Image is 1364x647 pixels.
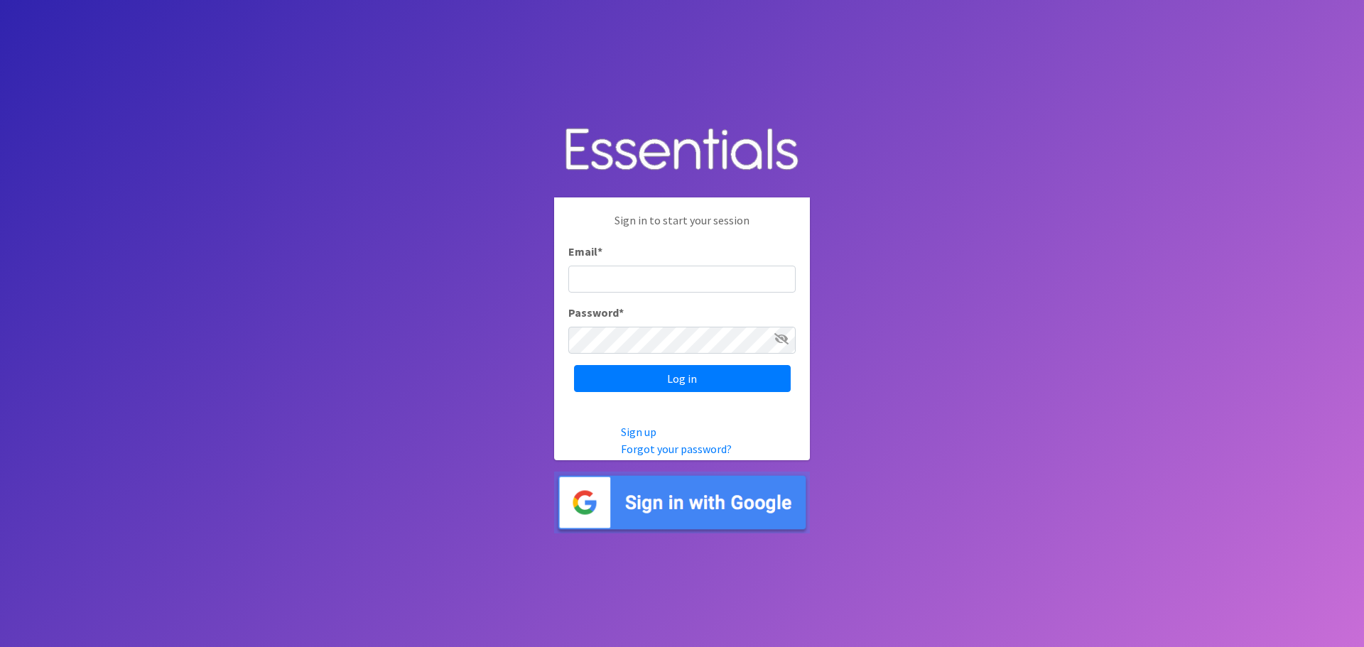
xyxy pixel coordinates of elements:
[574,365,791,392] input: Log in
[597,244,602,259] abbr: required
[554,114,810,187] img: Human Essentials
[554,472,810,533] img: Sign in with Google
[568,212,796,243] p: Sign in to start your session
[568,243,602,260] label: Email
[619,305,624,320] abbr: required
[621,442,732,456] a: Forgot your password?
[568,304,624,321] label: Password
[621,425,656,439] a: Sign up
